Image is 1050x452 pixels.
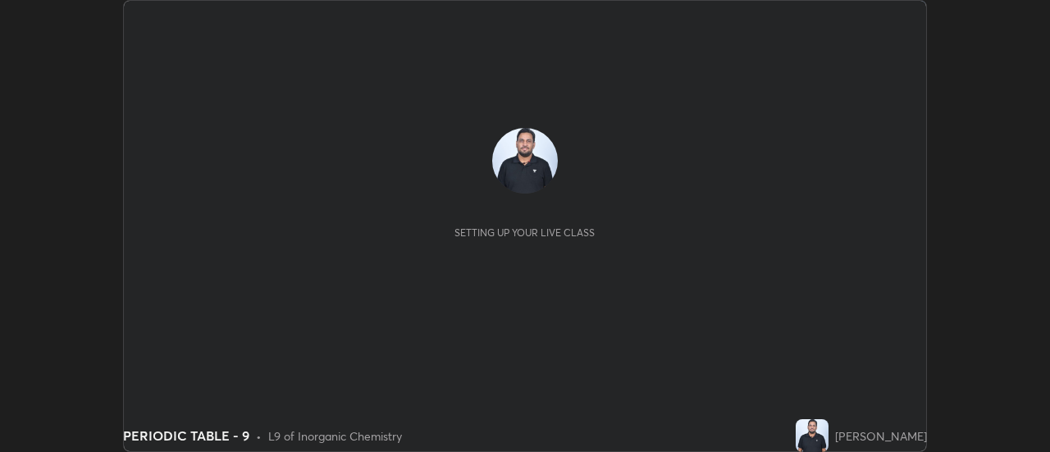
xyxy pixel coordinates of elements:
div: [PERSON_NAME] [835,427,927,445]
div: • [256,427,262,445]
div: L9 of Inorganic Chemistry [268,427,402,445]
div: PERIODIC TABLE - 9 [123,426,249,445]
img: e1c97fa6ee1c4dd2a6afcca3344b7cb0.jpg [492,128,558,194]
img: e1c97fa6ee1c4dd2a6afcca3344b7cb0.jpg [796,419,829,452]
div: Setting up your live class [454,226,595,239]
